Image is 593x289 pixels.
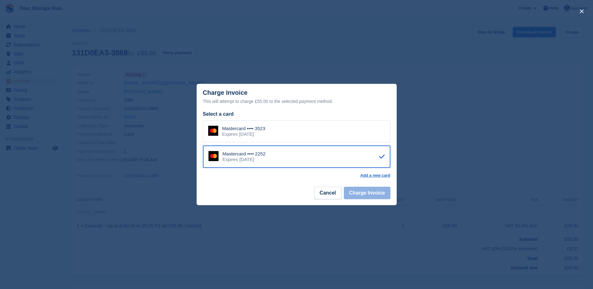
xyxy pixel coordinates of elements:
[203,89,390,105] div: Charge Invoice
[360,173,390,178] a: Add a new card
[223,157,266,162] div: Expires [DATE]
[577,6,587,16] button: close
[223,151,266,157] div: Mastercard •••• 2252
[314,187,341,199] button: Cancel
[208,126,218,136] img: Mastercard Logo
[222,126,265,131] div: Mastercard •••• 3523
[344,187,390,199] button: Charge Invoice
[203,110,390,118] div: Select a card
[203,98,390,105] div: This will attempt to charge £55.00 to the selected payment method.
[209,151,219,161] img: Mastercard Logo
[222,131,265,137] div: Expires [DATE]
